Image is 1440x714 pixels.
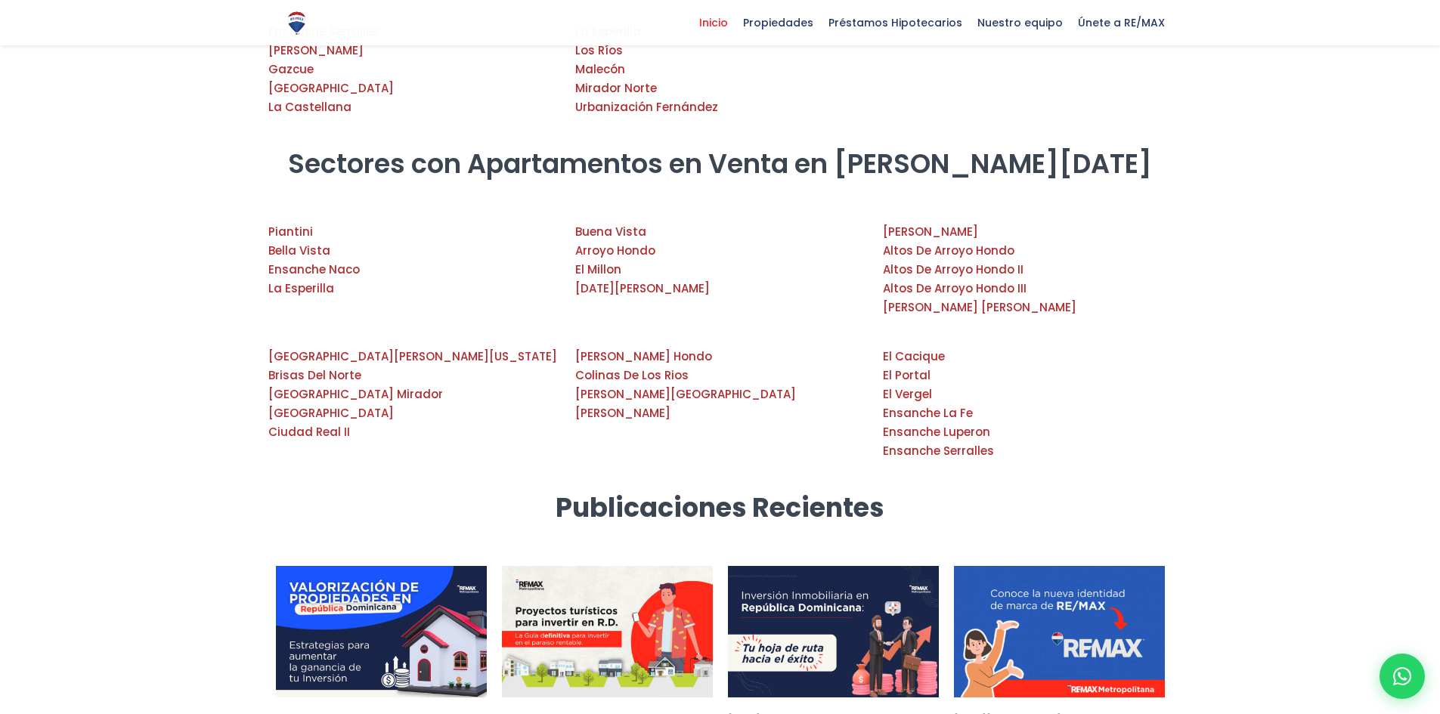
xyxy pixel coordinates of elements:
[883,405,973,421] a: Ensanche La Fe
[575,348,712,364] a: [PERSON_NAME] Hondo
[821,11,970,34] span: Préstamos Hipotecarios
[268,348,557,364] a: [GEOGRAPHIC_DATA][PERSON_NAME][US_STATE]
[883,367,931,383] a: El Portal
[883,443,994,459] a: Ensanche Serralles
[502,566,713,698] a: Inversión Hotelera en República Dominicana: Cómo Funciona el Modelo de Proyectos Turísticos
[728,566,939,698] a: Inversión Inmobiliaria en República Dominicana: Tu Hoja de Ruta hacia el Éxito
[575,261,621,277] a: El Millon
[276,566,487,698] a: Valorización de Propiedades en RD: Estrategias para Aumentar la Ganancia de tu Inversión
[954,566,1165,698] img: miniatura gráfico con chica mostrando el nuevo logotipo de REMAX
[268,147,1172,181] h2: Sectores con Apartamentos en Venta en [PERSON_NAME][DATE]
[268,224,313,240] a: Piantini
[268,80,394,96] a: [GEOGRAPHIC_DATA]
[268,261,360,277] a: Ensanche Naco
[268,61,314,77] a: Gazcue
[268,367,361,383] a: Brisas Del Norte
[883,424,990,440] a: Ensanche Luperon
[735,11,821,34] span: Propiedades
[268,405,394,421] a: [GEOGRAPHIC_DATA]
[575,280,710,296] a: [DATE][PERSON_NAME]
[1070,11,1172,34] span: Únete a RE/MAX
[268,386,443,402] a: [GEOGRAPHIC_DATA] Mirador
[883,261,1023,277] a: Altos De Arroyo Hondo II
[575,367,689,383] a: Colinas De Los Rios
[575,405,670,421] a: [PERSON_NAME]
[268,99,351,115] a: La Castellana
[283,10,310,36] img: Logo de REMAX
[575,80,657,96] a: Mirador Norte
[556,489,884,526] strong: Publicaciones Recientes
[575,224,646,240] a: Buena Vista
[268,424,350,440] a: Ciudad Real II
[276,566,487,698] img: Gráfico de plusvalía inmobiliaria mostrando el aumento de valor de una propiedad en República Dom...
[883,280,1027,296] a: Altos De Arroyo Hondo III
[268,243,330,258] a: Bella Vista
[268,280,334,296] a: La Esperilla
[883,243,1014,258] a: Altos De Arroyo Hondo
[883,348,945,364] a: El Cacique
[575,99,718,115] a: Urbanización Fernández
[575,386,796,402] a: [PERSON_NAME][GEOGRAPHIC_DATA]
[575,243,655,258] a: Arroyo Hondo
[502,566,713,698] img: chico revisando las ganancias en su móvil luego de invertir en un proyecto turístico de villas ap...
[692,11,735,34] span: Inicio
[883,224,978,240] a: [PERSON_NAME]
[954,566,1165,698] a: RE/MAX Renueva su Marca: Más Digital, Más Humana y Centrada en el Agente
[575,61,625,77] a: Malecón
[883,386,932,402] a: El Vergel
[575,42,623,58] a: Los Ríos
[268,42,364,58] a: [PERSON_NAME]
[883,299,1076,315] a: [PERSON_NAME] [PERSON_NAME]
[970,11,1070,34] span: Nuestro equipo
[728,566,939,698] img: Caricatura de un inversionista y un agente inmobiliario dándose la mano para cerrar un trato de i...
